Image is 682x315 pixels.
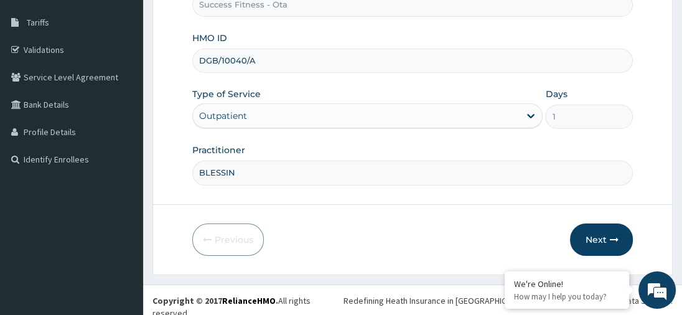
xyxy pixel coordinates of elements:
[23,62,50,93] img: d_794563401_company_1708531726252_794563401
[570,223,633,256] button: Next
[192,161,633,185] input: Enter Name
[192,32,227,44] label: HMO ID
[27,17,49,28] span: Tariffs
[192,144,245,156] label: Practitioner
[152,295,278,306] strong: Copyright © 2017 .
[72,84,172,210] span: We're online!
[343,294,673,307] div: Redefining Heath Insurance in [GEOGRAPHIC_DATA] using Telemedicine and Data Science!
[192,88,261,100] label: Type of Service
[514,278,620,289] div: We're Online!
[192,49,633,73] input: Enter HMO ID
[192,223,264,256] button: Previous
[222,295,276,306] a: RelianceHMO
[514,291,620,302] p: How may I help you today?
[204,6,234,36] div: Minimize live chat window
[545,88,567,100] label: Days
[6,195,237,238] textarea: Type your message and hit 'Enter'
[65,70,209,86] div: Chat with us now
